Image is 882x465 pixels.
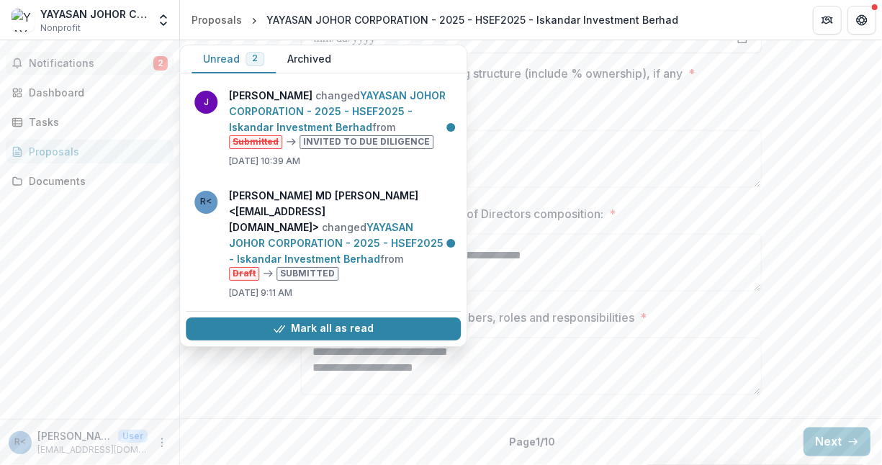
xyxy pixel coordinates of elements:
[229,88,452,149] p: changed from
[252,53,258,63] span: 2
[40,6,148,22] div: YAYASAN JOHOR CORPORATION
[29,114,162,130] div: Tasks
[153,56,168,71] span: 2
[509,434,555,449] p: Page 1 / 10
[29,58,153,70] span: Notifications
[6,140,174,163] a: Proposals
[229,221,444,265] a: YAYASAN JOHOR CORPORATION - 2025 - HSEF2025 - Iskandar Investment Berhad
[6,169,174,193] a: Documents
[37,443,148,456] p: [EMAIL_ADDRESS][DOMAIN_NAME]
[192,45,276,73] button: Unread
[29,85,162,100] div: Dashboard
[804,428,870,456] button: Next
[14,438,26,447] div: Rosita MD Ali <rusita@jcorp.com.my>
[6,81,174,104] a: Dashboard
[301,88,762,130] div: E.g. Shareholder A - 51% Shareholder A - 49%
[6,110,174,134] a: Tasks
[186,9,248,30] a: Proposals
[229,89,446,133] a: YAYASAN JOHOR CORPORATION - 2025 - HSEF2025 - Iskandar Investment Berhad
[813,6,842,35] button: Partners
[29,173,162,189] div: Documents
[153,6,174,35] button: Open entity switcher
[301,65,683,82] p: 2. Please provide Shareholding structure (include % ownership), if any
[301,309,635,326] p: 4. Key management team members, roles and responsibilities
[192,12,242,27] div: Proposals
[37,428,112,443] p: [PERSON_NAME] MD [PERSON_NAME] <[EMAIL_ADDRESS][DOMAIN_NAME]>
[40,22,81,35] span: Nonprofit
[266,12,678,27] div: YAYASAN JOHOR CORPORATION - 2025 - HSEF2025 - Iskandar Investment Berhad
[29,144,162,159] div: Proposals
[186,9,684,30] nav: breadcrumb
[12,9,35,32] img: YAYASAN JOHOR CORPORATION
[118,430,148,443] p: User
[847,6,876,35] button: Get Help
[153,434,171,451] button: More
[6,52,174,75] button: Notifications2
[276,45,343,73] button: Archived
[229,188,452,281] p: changed from
[186,317,461,340] button: Mark all as read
